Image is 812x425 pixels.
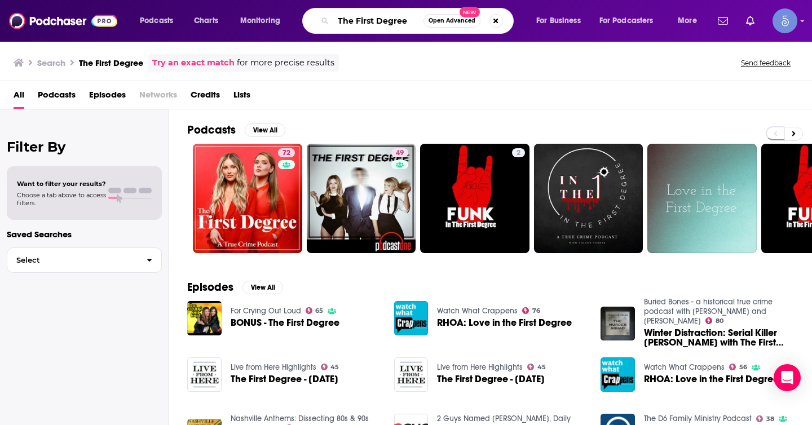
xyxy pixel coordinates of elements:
a: Show notifications dropdown [742,11,759,30]
a: RHOA: Love in the First Degree [601,357,635,392]
a: Episodes [89,86,126,109]
button: View All [245,123,285,137]
a: All [14,86,24,109]
button: Select [7,247,162,273]
a: Watch What Crappens [437,306,518,316]
span: More [678,13,697,29]
span: Winter Distraction: Serial Killer [PERSON_NAME] with The First Degree [644,328,794,347]
img: The First Degree - March 30, 2019 [394,357,429,392]
a: The D6 Family Ministry Podcast [644,414,752,423]
a: Try an exact match [152,56,235,69]
img: Winter Distraction: Serial Killer Joel Rifkin with The First Degree [601,307,635,341]
span: 45 [330,365,339,370]
span: Monitoring [240,13,280,29]
a: Watch What Crappens [644,362,725,372]
a: Lists [233,86,250,109]
img: User Profile [773,8,797,33]
span: 76 [532,308,540,313]
a: RHOA: Love in the First Degree [644,374,779,384]
span: 80 [716,318,723,324]
a: For Crying Out Loud [231,306,301,316]
a: Podcasts [38,86,76,109]
a: Credits [191,86,220,109]
button: Show profile menu [773,8,797,33]
span: 2 [517,148,520,159]
span: Open Advanced [429,18,475,24]
h3: Search [37,57,65,68]
span: Charts [194,13,218,29]
img: Podchaser - Follow, Share and Rate Podcasts [9,10,117,32]
button: open menu [132,12,188,30]
a: Buried Bones - a historical true crime podcast with Kate Winkler Dawson and Paul Holes [644,297,773,326]
span: For Podcasters [599,13,654,29]
span: The First Degree - [DATE] [437,374,545,384]
span: Want to filter your results? [17,180,106,188]
a: Winter Distraction: Serial Killer Joel Rifkin with The First Degree [644,328,794,347]
a: RHOA: Love in the First Degree [437,318,572,327]
span: The First Degree - [DATE] [231,374,338,384]
span: 38 [766,417,774,422]
span: 49 [396,148,404,159]
button: View All [242,281,283,294]
h2: Episodes [187,280,233,294]
a: PodcastsView All [187,123,285,137]
a: 45 [527,364,546,370]
h2: Podcasts [187,123,236,137]
img: BONUS - The First Degree [187,301,222,335]
a: 72 [278,148,295,157]
a: 80 [705,317,723,324]
a: 65 [306,307,324,314]
button: open menu [670,12,711,30]
a: Show notifications dropdown [713,11,732,30]
button: open menu [232,12,295,30]
a: 56 [729,364,747,370]
span: Logged in as Spiral5-G1 [773,8,797,33]
span: 45 [537,365,546,370]
a: EpisodesView All [187,280,283,294]
div: Open Intercom Messenger [774,364,801,391]
input: Search podcasts, credits, & more... [333,12,423,30]
a: 2 [512,148,525,157]
img: The First Degree - October 13, 2018 [187,357,222,392]
p: Saved Searches [7,229,162,240]
a: 38 [756,415,774,422]
img: RHOA: Love in the First Degree [394,301,429,335]
a: Live from Here Highlights [437,362,523,372]
button: Open AdvancedNew [423,14,480,28]
button: open menu [592,12,670,30]
span: Choose a tab above to access filters. [17,191,106,207]
a: 45 [321,364,339,370]
a: 76 [522,307,540,314]
a: 72 [193,144,302,253]
span: New [460,7,480,17]
a: Charts [187,12,225,30]
a: The First Degree - March 30, 2019 [437,374,545,384]
h3: The First Degree [79,57,143,68]
span: 65 [315,308,323,313]
span: 56 [739,365,747,370]
span: Select [7,256,138,264]
span: 72 [283,148,290,159]
span: for more precise results [237,56,334,69]
h2: Filter By [7,139,162,155]
button: open menu [528,12,595,30]
a: 49 [391,148,408,157]
span: Podcasts [140,13,173,29]
span: BONUS - The First Degree [231,318,339,327]
a: 2 [420,144,529,253]
span: For Business [536,13,581,29]
div: Search podcasts, credits, & more... [313,8,524,34]
button: Send feedback [738,58,794,68]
